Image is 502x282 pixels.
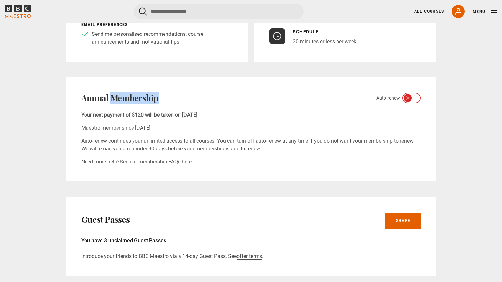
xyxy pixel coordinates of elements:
p: You have 3 unclaimed Guest Passes [81,237,421,245]
p: Send me personalised recommendations, course announcements and motivational tips [92,30,233,46]
input: Search [134,4,304,19]
a: offer terms [237,253,262,260]
p: Need more help? [81,158,421,166]
h2: Guest Passes [81,214,130,225]
a: All Courses [414,8,444,14]
a: Share [385,213,421,229]
button: Toggle navigation [473,8,497,15]
h2: Annual Membership [81,93,159,103]
p: Schedule [293,28,356,35]
b: Your next payment of $120 will be taken on [DATE] [81,112,197,118]
p: Maestro member since [DATE] [81,124,421,132]
p: Auto-renew continues your unlimited access to all courses. You can turn off auto-renew at any tim... [81,137,421,153]
p: Introduce your friends to BBC Maestro via a 14-day Guest Pass. See . [81,252,421,260]
span: Auto-renew [376,95,400,102]
a: See our membership FAQs here [120,159,192,165]
button: Submit the search query [139,7,147,16]
p: Email preferences [81,22,233,28]
svg: BBC Maestro [5,5,31,18]
p: 30 minutes or less per week [293,38,356,46]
